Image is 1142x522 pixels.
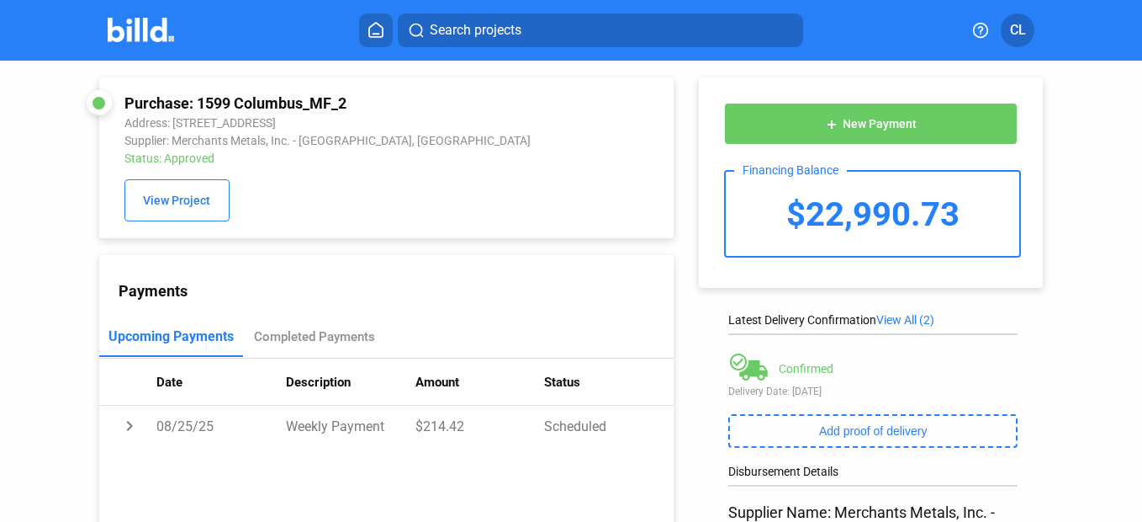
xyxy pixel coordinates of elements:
[254,329,375,344] div: Completed Payments
[108,328,234,344] div: Upcoming Payments
[544,359,674,406] th: Status
[825,118,838,131] mat-icon: add
[156,359,286,406] th: Date
[156,406,286,446] td: 08/25/25
[728,386,1018,397] div: Delivery Date: [DATE]
[544,406,674,446] td: Scheduled
[724,103,1018,145] button: New Payment
[728,313,1018,327] div: Latest Delivery Confirmation
[124,116,544,130] div: Address: [STREET_ADDRESS]
[286,359,415,406] th: Description
[430,20,521,40] span: Search projects
[286,406,415,446] td: Weekly Payment
[124,134,544,147] div: Supplier: Merchants Metals, Inc. - [GEOGRAPHIC_DATA], [GEOGRAPHIC_DATA]
[143,194,210,208] span: View Project
[1010,20,1026,40] span: CL
[728,465,1018,478] div: Disbursement Details
[843,118,917,131] span: New Payment
[124,152,544,165] div: Status: Approved
[398,13,803,47] button: Search projects
[108,18,174,42] img: Billd Company Logo
[779,362,833,376] div: Confirmed
[819,424,927,438] span: Add proof of delivery
[415,406,545,446] td: $214.42
[119,282,674,300] div: Payments
[415,359,545,406] th: Amount
[728,414,1018,448] button: Add proof of delivery
[876,313,934,327] span: View All (2)
[734,163,847,177] div: Financing Balance
[124,179,230,221] button: View Project
[726,172,1019,256] div: $22,990.73
[1001,13,1034,47] button: CL
[124,94,544,112] div: Purchase: 1599 Columbus_MF_2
